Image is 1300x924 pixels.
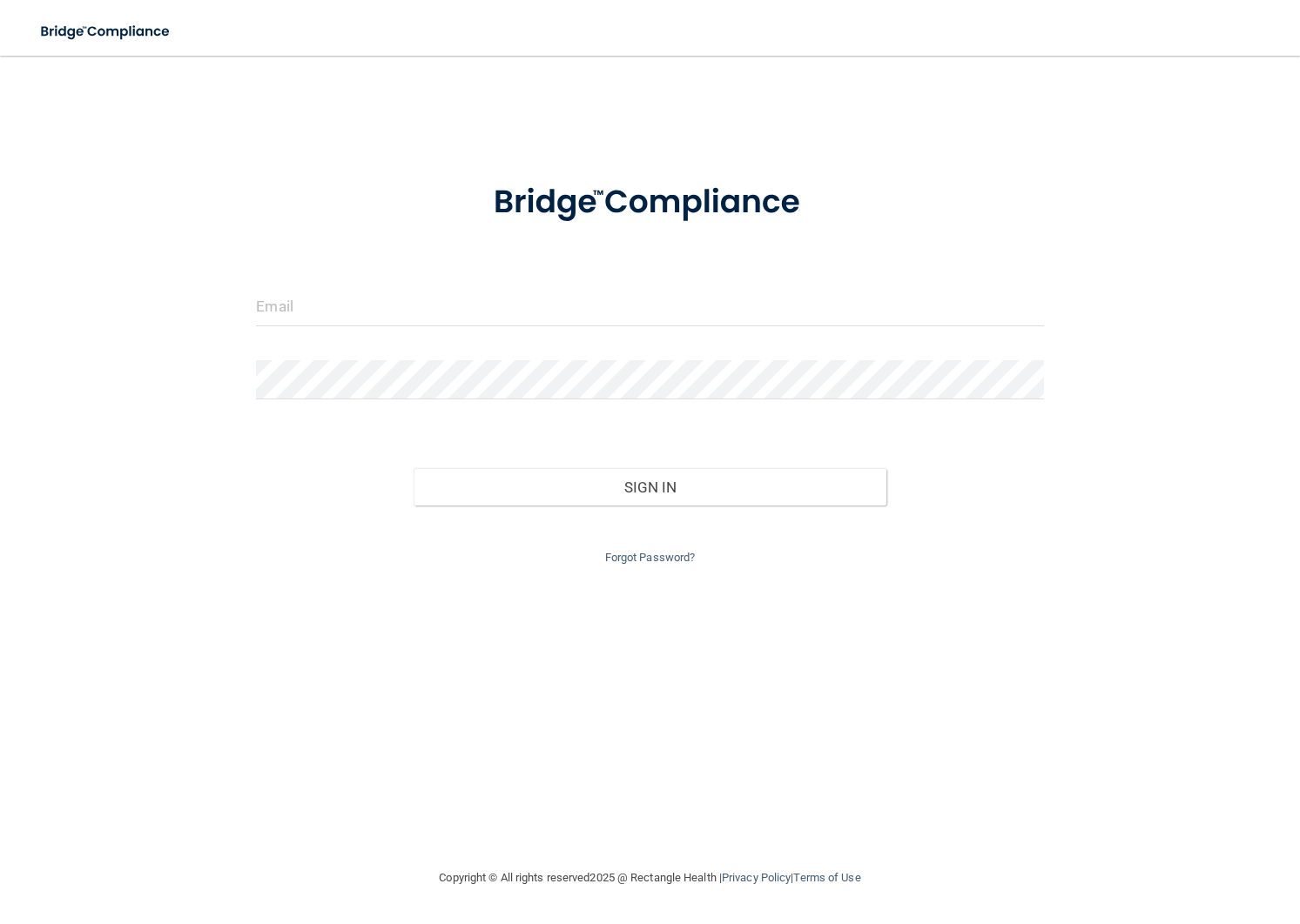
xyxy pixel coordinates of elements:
img: bridge_compliance_login_screen.278c3ca4.svg [26,14,186,50]
a: Terms of Use [793,871,860,884]
button: Sign In [414,468,886,506]
a: Privacy Policy [722,871,791,884]
div: Copyright © All rights reserved 2025 @ Rectangle Health | | [333,850,968,906]
input: Email [256,287,1043,326]
a: Forgot Password? [605,551,696,564]
img: bridge_compliance_login_screen.278c3ca4.svg [460,160,840,245]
